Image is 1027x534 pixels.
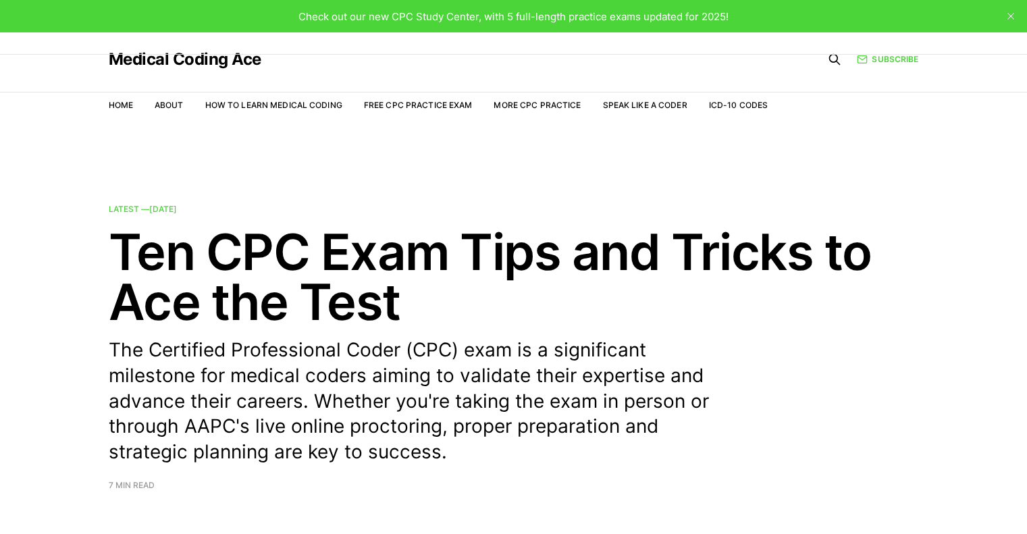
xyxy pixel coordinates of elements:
span: 7 min read [109,481,155,489]
a: About [155,100,184,110]
span: Latest — [109,204,177,214]
p: The Certified Professional Coder (CPC) exam is a significant milestone for medical coders aiming ... [109,338,730,465]
a: More CPC Practice [494,100,581,110]
a: Latest —[DATE] Ten CPC Exam Tips and Tricks to Ace the Test The Certified Professional Coder (CPC... [109,205,919,489]
a: Speak Like a Coder [603,100,687,110]
a: Free CPC Practice Exam [364,100,473,110]
span: Check out our new CPC Study Center, with 5 full-length practice exams updated for 2025! [298,10,729,23]
iframe: portal-trigger [807,468,1027,534]
button: close [1000,5,1022,27]
a: How to Learn Medical Coding [205,100,342,110]
a: Medical Coding Ace [109,51,261,68]
a: Subscribe [857,53,918,65]
time: [DATE] [149,204,177,214]
a: ICD-10 Codes [709,100,768,110]
a: Home [109,100,133,110]
h2: Ten CPC Exam Tips and Tricks to Ace the Test [109,227,919,327]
